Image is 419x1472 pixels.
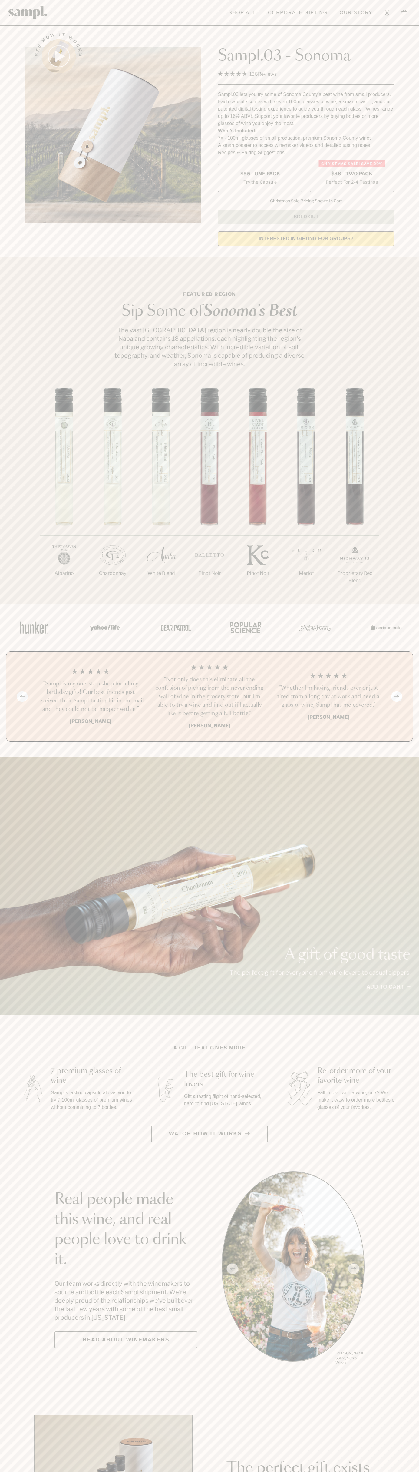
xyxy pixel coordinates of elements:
button: Next slide [391,691,402,702]
small: Try the Capsule [243,179,277,185]
h3: “Whether I'm having friends over or just tired from a long day at work and need a glass of wine, ... [274,684,383,709]
li: A smart coaster to access winemaker videos and detailed tasting notes. [218,142,394,149]
p: Albarino [40,570,88,577]
li: Recipes & Pairing Suggestions [218,149,394,156]
img: Artboard_5_7fdae55a-36fd-43f7-8bfd-f74a06a2878e_x450.png [156,615,193,641]
img: Artboard_4_28b4d326-c26e-48f9-9c80-911f17d6414e_x450.png [226,615,263,641]
p: Sampl's tasting capsule allows you to try 7 100ml glasses of premium wines without committing to ... [51,1089,133,1111]
p: Our team works directly with the winemakers to source and bottle each Sampl shipment. We’re deepl... [54,1279,197,1322]
span: Reviews [258,71,277,77]
b: [PERSON_NAME] [308,714,349,720]
h3: “Not only does this eliminate all the confusion of picking from the never ending wall of wine in ... [155,675,264,718]
h3: “Sampl is my one-stop shop for all my birthday gifts! Our best friends just received their Sampl ... [36,680,145,714]
button: Watch how it works [151,1126,268,1142]
div: slide 1 [222,1171,365,1366]
div: Sampl.03 lets you try some of Sonoma County's best wine from small producers. Each capsule comes ... [218,91,394,127]
img: Artboard_7_5b34974b-f019-449e-91fb-745f8d0877ee_x450.png [367,615,403,641]
p: Pinot Noir [234,570,282,577]
h3: 7 premium glasses of wine [51,1066,133,1086]
em: Sonoma's Best [203,304,298,319]
p: Fall in love with a wine, or 7? We make it easy to order more bottles or glasses of your favorites. [317,1089,400,1111]
small: Perfect For 2-4 Tastings [326,179,378,185]
span: 136 [249,71,258,77]
img: Sampl.03 - Sonoma [25,47,201,223]
ul: carousel [222,1171,365,1366]
b: [PERSON_NAME] [70,718,111,724]
li: 4 / 7 [185,388,234,596]
button: Previous slide [17,691,28,702]
a: Our Story [337,6,376,19]
li: 3 / 7 [137,388,185,596]
a: Add to cart [366,983,411,991]
a: Corporate Gifting [265,6,331,19]
a: Read about Winemakers [54,1331,197,1348]
button: Sold Out [218,210,394,224]
b: [PERSON_NAME] [189,723,230,728]
img: Artboard_6_04f9a106-072f-468a-bdd7-f11783b05722_x450.png [86,615,122,641]
div: 136Reviews [218,70,277,78]
p: Featured Region [113,291,306,298]
p: A gift of good taste [229,948,411,962]
p: The perfect gift for everyone from wine lovers to casual sippers. [229,968,411,977]
a: Shop All [226,6,259,19]
li: Christmas Sale Pricing Shown In Cart [267,198,345,204]
h2: Sip Some of [113,304,306,319]
button: See how it works [42,39,76,73]
p: Gift a tasting flight of hand-selected, hard-to-find [US_STATE] wines. [184,1093,266,1107]
li: 7 / 7 [331,388,379,604]
p: [PERSON_NAME] Sutro, Sutro Wines [335,1351,365,1365]
img: Artboard_1_c8cd28af-0030-4af1-819c-248e302c7f06_x450.png [16,615,52,641]
li: 1 / 7 [40,388,88,596]
h2: A gift that gives more [173,1044,246,1052]
p: Chardonnay [88,570,137,577]
a: interested in gifting for groups? [218,231,394,246]
h3: The best gift for wine lovers [184,1070,266,1089]
img: Sampl logo [8,6,47,19]
p: Proprietary Red Blend [331,570,379,584]
h1: Sampl.03 - Sonoma [218,47,394,65]
h3: Re-order more of your favorite wine [317,1066,400,1086]
h2: Real people made this wine, and real people love to drink it. [54,1190,197,1270]
li: 6 / 7 [282,388,331,596]
li: 7x - 100ml glasses of small production, premium Sonoma County wines [218,134,394,142]
p: The vast [GEOGRAPHIC_DATA] region is nearly double the size of Napa and contains 18 appellations,... [113,326,306,368]
strong: What’s Included: [218,128,256,133]
li: 1 / 4 [36,664,145,729]
span: $88 - Two Pack [331,171,373,177]
p: Pinot Noir [185,570,234,577]
li: 5 / 7 [234,388,282,596]
p: White Blend [137,570,185,577]
li: 3 / 4 [274,664,383,729]
li: 2 / 7 [88,388,137,596]
li: 2 / 4 [155,664,264,729]
img: Artboard_3_0b291449-6e8c-4d07-b2c2-3f3601a19cd1_x450.png [297,615,333,641]
span: $55 - One Pack [240,171,280,177]
div: Christmas SALE! Save 20% [319,160,385,167]
p: Merlot [282,570,331,577]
